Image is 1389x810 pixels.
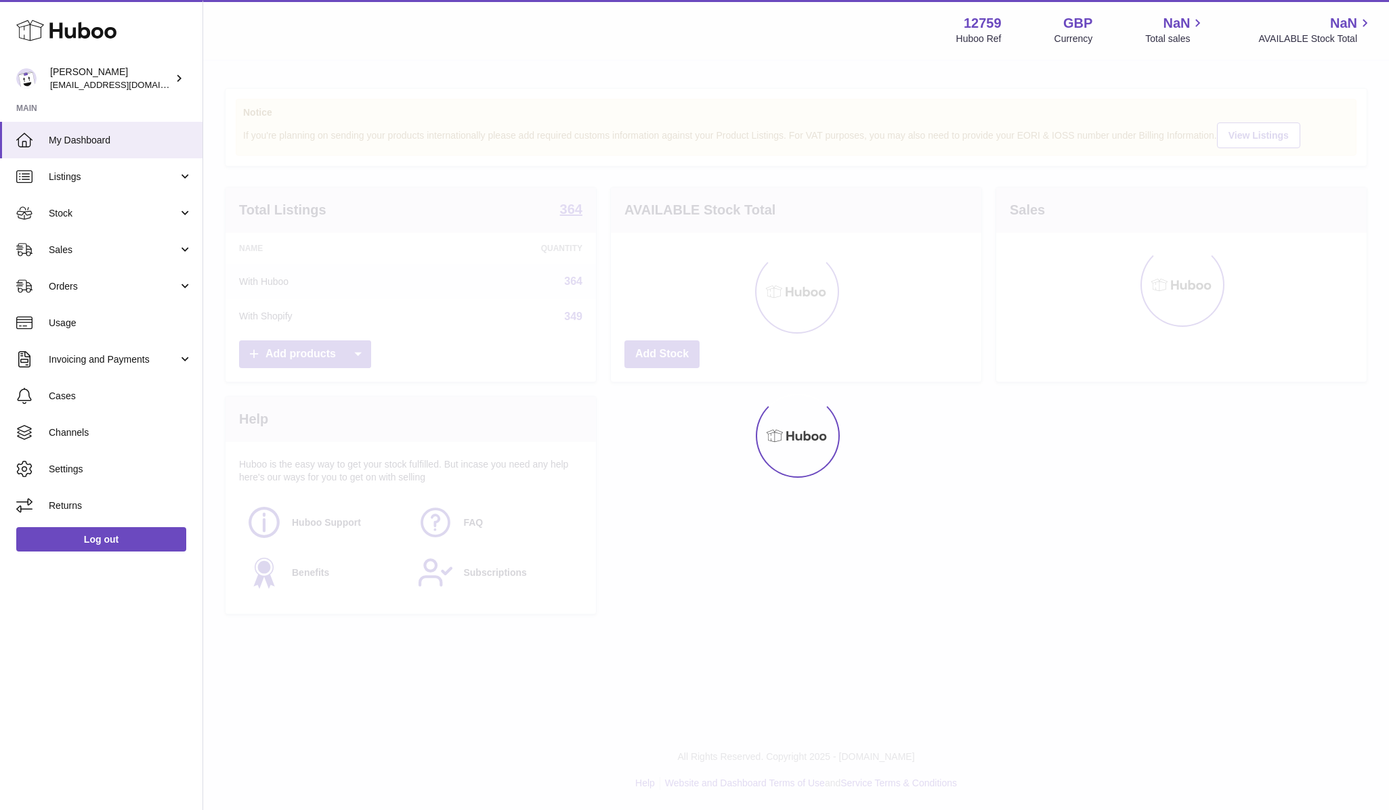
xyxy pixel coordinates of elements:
span: NaN [1330,14,1357,32]
span: NaN [1163,14,1190,32]
img: sofiapanwar@unndr.com [16,68,37,89]
span: Settings [49,463,192,476]
div: [PERSON_NAME] [50,66,172,91]
span: My Dashboard [49,134,192,147]
span: Listings [49,171,178,183]
span: [EMAIL_ADDRESS][DOMAIN_NAME] [50,79,199,90]
span: Returns [49,499,192,512]
div: Currency [1054,32,1093,45]
span: AVAILABLE Stock Total [1258,32,1373,45]
span: Total sales [1145,32,1205,45]
span: Usage [49,317,192,330]
a: NaN AVAILABLE Stock Total [1258,14,1373,45]
strong: GBP [1063,14,1092,32]
span: Sales [49,244,178,256]
div: Huboo Ref [956,32,1002,45]
span: Stock [49,207,178,220]
span: Orders [49,280,178,293]
a: NaN Total sales [1145,14,1205,45]
span: Invoicing and Payments [49,353,178,366]
span: Cases [49,390,192,403]
span: Channels [49,426,192,439]
strong: 12759 [964,14,1002,32]
a: Log out [16,527,186,552]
